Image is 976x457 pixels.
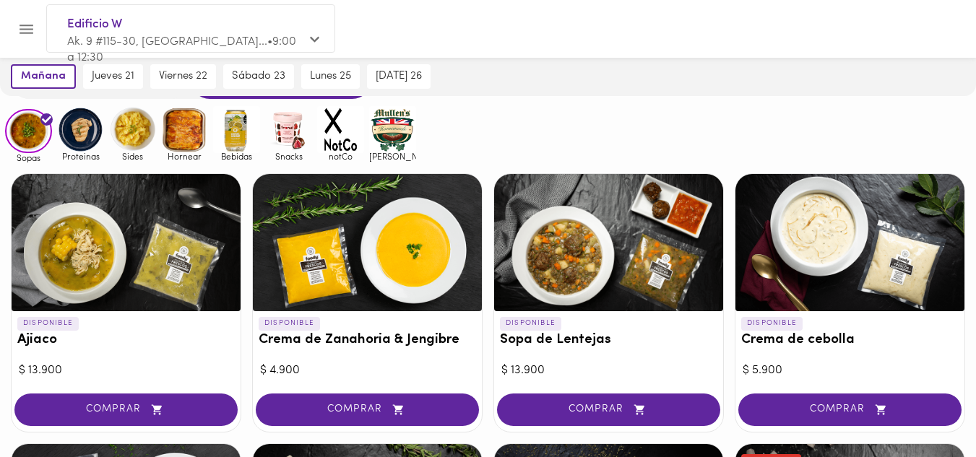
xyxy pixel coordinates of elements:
div: Ajiaco [12,174,241,311]
p: DISPONIBLE [259,317,320,330]
span: Snacks [265,152,312,161]
div: Crema de cebolla [735,174,964,311]
span: COMPRAR [756,404,943,416]
span: [DATE] 26 [376,70,422,83]
p: DISPONIBLE [500,317,561,330]
h3: Ajiaco [17,333,235,348]
span: Sides [109,152,156,161]
img: Proteinas [57,106,104,153]
button: COMPRAR [14,393,238,426]
div: $ 13.900 [19,362,233,379]
div: Crema de Zanahoria & Jengibre [253,174,482,311]
span: Bebidas [213,152,260,161]
span: notCo [317,152,364,161]
img: mullens [369,106,416,153]
h3: Crema de Zanahoria & Jengibre [259,333,476,348]
p: DISPONIBLE [741,317,803,330]
p: DISPONIBLE [17,317,79,330]
span: Hornear [161,152,208,161]
button: COMPRAR [738,393,962,426]
span: Sopas [5,153,52,162]
div: $ 4.900 [260,362,475,379]
button: [DATE] 26 [367,64,431,89]
button: COMPRAR [497,393,720,426]
span: [PERSON_NAME] [369,152,416,161]
img: Bebidas [213,106,260,153]
img: notCo [317,106,364,153]
h3: Sopa de Lentejas [500,333,717,348]
span: mañana [21,70,66,83]
iframe: Messagebird Livechat Widget [892,373,962,443]
img: Snacks [265,106,312,153]
img: Sides [109,106,156,153]
div: $ 5.900 [743,362,957,379]
span: Proteinas [57,152,104,161]
span: COMPRAR [515,404,702,416]
div: Sopa de Lentejas [494,174,723,311]
button: COMPRAR [256,393,479,426]
img: Sopas [5,109,52,154]
button: mañana [11,64,76,89]
div: $ 13.900 [501,362,716,379]
img: Hornear [161,106,208,153]
span: Edificio W [67,15,300,34]
span: COMPRAR [33,404,220,416]
span: Ak. 9 #115-30, [GEOGRAPHIC_DATA]... • 9:00 a 12:30 [67,36,296,64]
span: COMPRAR [274,404,461,416]
button: Menu [9,12,44,47]
h3: Crema de cebolla [741,333,959,348]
